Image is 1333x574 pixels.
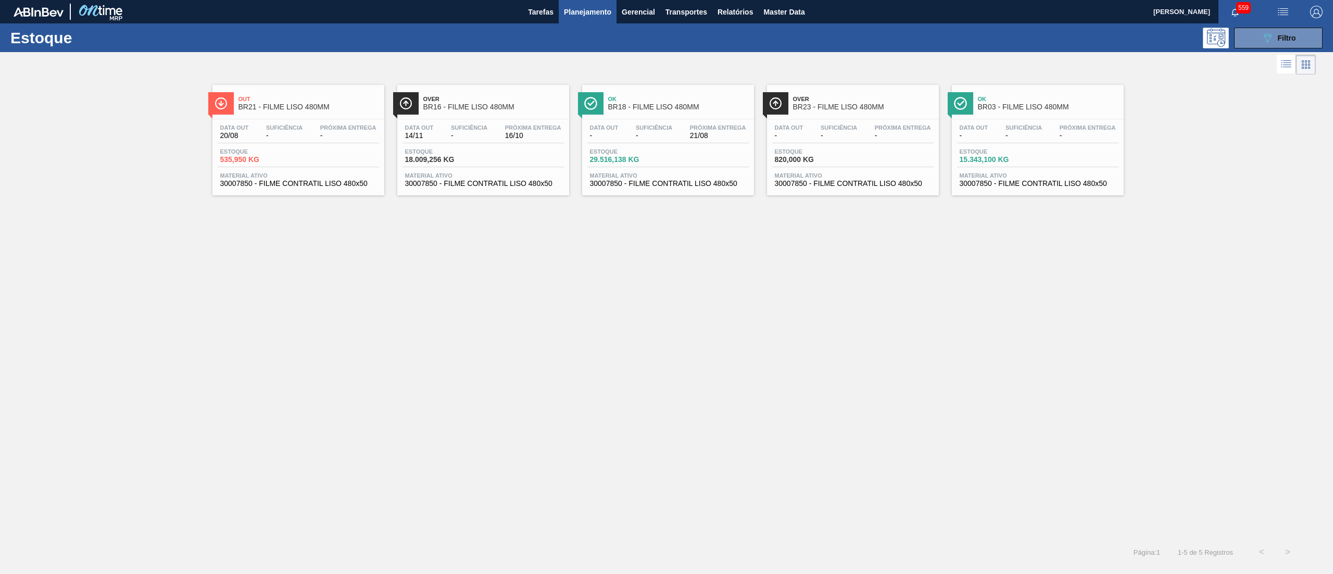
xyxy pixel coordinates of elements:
[528,6,554,18] span: Tarefas
[220,180,376,188] span: 30007850 - FILME CONTRATIL LISO 480x50
[320,132,376,140] span: -
[1249,539,1275,565] button: <
[690,124,746,131] span: Próxima Entrega
[1277,6,1289,18] img: userActions
[590,148,663,155] span: Estoque
[775,172,931,179] span: Material ativo
[590,180,746,188] span: 30007850 - FILME CONTRATIL LISO 480x50
[775,124,803,131] span: Data out
[590,124,619,131] span: Data out
[590,132,619,140] span: -
[590,156,663,164] span: 29.516,138 KG
[405,132,434,140] span: 14/11
[399,97,412,110] img: Ícone
[608,96,749,102] span: Ok
[960,148,1033,155] span: Estoque
[775,156,848,164] span: 820,000 KG
[954,97,967,110] img: Ícone
[1278,34,1296,42] span: Filtro
[220,156,293,164] span: 535,950 KG
[608,103,749,111] span: BR18 - FILME LISO 480MM
[1236,2,1251,14] span: 559
[1218,5,1252,19] button: Notificações
[875,124,931,131] span: Próxima Entrega
[564,6,611,18] span: Planejamento
[775,132,803,140] span: -
[423,103,564,111] span: BR16 - FILME LISO 480MM
[960,124,988,131] span: Data out
[978,103,1118,111] span: BR03 - FILME LISO 480MM
[389,77,574,195] a: ÍconeOverBR16 - FILME LISO 480MMData out14/11Suficiência-Próxima Entrega16/10Estoque18.009,256 KG...
[423,96,564,102] span: Over
[1176,548,1233,556] span: 1 - 5 de 5 Registros
[718,6,753,18] span: Relatórios
[505,124,561,131] span: Próxima Entrega
[505,132,561,140] span: 16/10
[405,156,478,164] span: 18.009,256 KG
[1296,55,1316,74] div: Visão em Cards
[875,132,931,140] span: -
[759,77,944,195] a: ÍconeOverBR23 - FILME LISO 480MMData out-Suficiência-Próxima Entrega-Estoque820,000 KGMaterial at...
[636,132,672,140] span: -
[622,6,655,18] span: Gerencial
[960,156,1033,164] span: 15.343,100 KG
[960,172,1116,179] span: Material ativo
[220,132,249,140] span: 20/08
[266,124,303,131] span: Suficiência
[1277,55,1296,74] div: Visão em Lista
[960,180,1116,188] span: 30007850 - FILME CONTRATIL LISO 480x50
[266,132,303,140] span: -
[220,124,249,131] span: Data out
[584,97,597,110] img: Ícone
[1203,28,1229,48] div: Pogramando: nenhum usuário selecionado
[574,77,759,195] a: ÍconeOkBR18 - FILME LISO 480MMData out-Suficiência-Próxima Entrega21/08Estoque29.516,138 KGMateri...
[769,97,782,110] img: Ícone
[793,103,934,111] span: BR23 - FILME LISO 480MM
[238,103,379,111] span: BR21 - FILME LISO 480MM
[775,148,848,155] span: Estoque
[944,77,1129,195] a: ÍconeOkBR03 - FILME LISO 480MMData out-Suficiência-Próxima Entrega-Estoque15.343,100 KGMaterial a...
[451,124,487,131] span: Suficiência
[1005,132,1042,140] span: -
[451,132,487,140] span: -
[238,96,379,102] span: Out
[320,124,376,131] span: Próxima Entrega
[1060,132,1116,140] span: -
[220,148,293,155] span: Estoque
[220,172,376,179] span: Material ativo
[405,148,478,155] span: Estoque
[1310,6,1323,18] img: Logout
[205,77,389,195] a: ÍconeOutBR21 - FILME LISO 480MMData out20/08Suficiência-Próxima Entrega-Estoque535,950 KGMaterial...
[405,172,561,179] span: Material ativo
[10,32,172,44] h1: Estoque
[665,6,707,18] span: Transportes
[215,97,228,110] img: Ícone
[1134,548,1160,556] span: Página : 1
[1275,539,1301,565] button: >
[821,124,857,131] span: Suficiência
[763,6,804,18] span: Master Data
[978,96,1118,102] span: Ok
[1060,124,1116,131] span: Próxima Entrega
[775,180,931,188] span: 30007850 - FILME CONTRATIL LISO 480x50
[405,180,561,188] span: 30007850 - FILME CONTRATIL LISO 480x50
[793,96,934,102] span: Over
[960,132,988,140] span: -
[1005,124,1042,131] span: Suficiência
[690,132,746,140] span: 21/08
[405,124,434,131] span: Data out
[1234,28,1323,48] button: Filtro
[14,7,64,17] img: TNhmsLtSVTkK8tSr43FrP2fwEKptu5GPRR3wAAAABJRU5ErkJggg==
[636,124,672,131] span: Suficiência
[590,172,746,179] span: Material ativo
[821,132,857,140] span: -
